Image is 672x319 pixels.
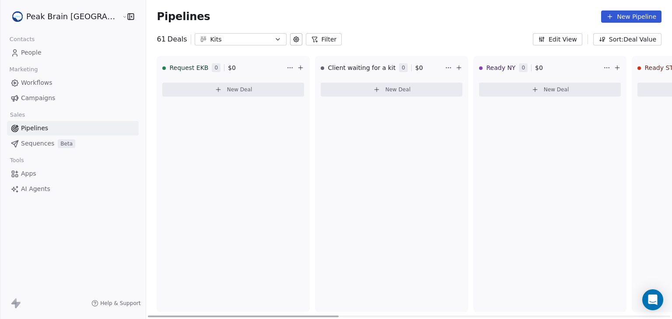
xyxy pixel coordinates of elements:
[21,78,52,87] span: Workflows
[519,63,528,72] span: 0
[601,10,661,23] button: New Pipeline
[169,63,208,72] span: Request EKB
[21,124,48,133] span: Pipelines
[6,63,42,76] span: Marketing
[10,9,115,24] button: Peak Brain [GEOGRAPHIC_DATA]
[162,56,285,79] div: Request EKB0$0
[7,136,139,151] a: SequencesBeta
[21,48,42,57] span: People
[7,91,139,105] a: Campaigns
[157,34,187,45] div: 61
[321,83,462,97] button: New Deal
[7,121,139,135] a: Pipelines
[21,169,36,178] span: Apps
[321,56,443,79] div: Client waiting for a kit0$0
[479,56,602,79] div: Ready NY0$0
[306,33,342,45] button: Filter
[544,86,569,93] span: New Deal
[642,289,663,310] div: Open Intercom Messenger
[6,108,29,121] span: Sales
[168,34,187,45] span: Deals
[157,10,210,23] span: Pipelines
[385,86,411,93] span: New Deal
[6,154,28,167] span: Tools
[533,33,582,45] button: Edit View
[58,139,75,148] span: Beta
[7,182,139,196] a: AI Agents
[21,94,55,103] span: Campaigns
[212,63,220,72] span: 0
[535,63,543,72] span: $ 0
[593,33,661,45] button: Sort: Deal Value
[21,139,54,148] span: Sequences
[91,300,140,307] a: Help & Support
[6,33,38,46] span: Contacts
[415,63,423,72] span: $ 0
[479,83,621,97] button: New Deal
[21,184,50,194] span: AI Agents
[12,11,23,22] img: Peak%20Brain%20Logo.png
[7,166,139,181] a: Apps
[26,11,120,22] span: Peak Brain [GEOGRAPHIC_DATA]
[486,63,515,72] span: Ready NY
[227,86,252,93] span: New Deal
[7,45,139,60] a: People
[210,35,271,44] div: Kits
[162,83,304,97] button: New Deal
[399,63,408,72] span: 0
[328,63,395,72] span: Client waiting for a kit
[7,76,139,90] a: Workflows
[228,63,236,72] span: $ 0
[100,300,140,307] span: Help & Support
